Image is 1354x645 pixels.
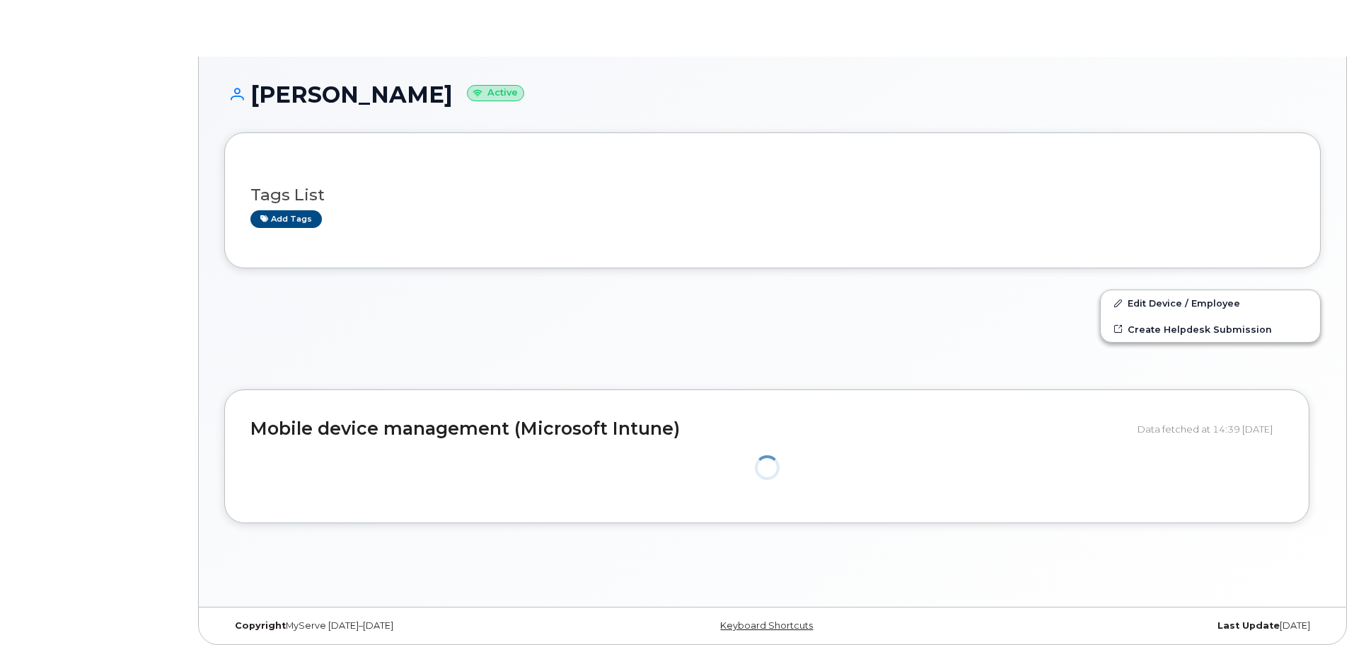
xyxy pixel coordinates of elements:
[467,85,524,101] small: Active
[224,620,590,632] div: MyServe [DATE]–[DATE]
[224,82,1321,107] h1: [PERSON_NAME]
[1217,620,1280,631] strong: Last Update
[250,419,1127,439] h2: Mobile device management (Microsoft Intune)
[235,620,286,631] strong: Copyright
[1101,290,1320,316] a: Edit Device / Employee
[1101,316,1320,342] a: Create Helpdesk Submission
[250,186,1295,204] h3: Tags List
[720,620,813,631] a: Keyboard Shortcuts
[1138,416,1283,443] div: Data fetched at 14:39 [DATE]
[250,210,322,228] a: Add tags
[955,620,1321,632] div: [DATE]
